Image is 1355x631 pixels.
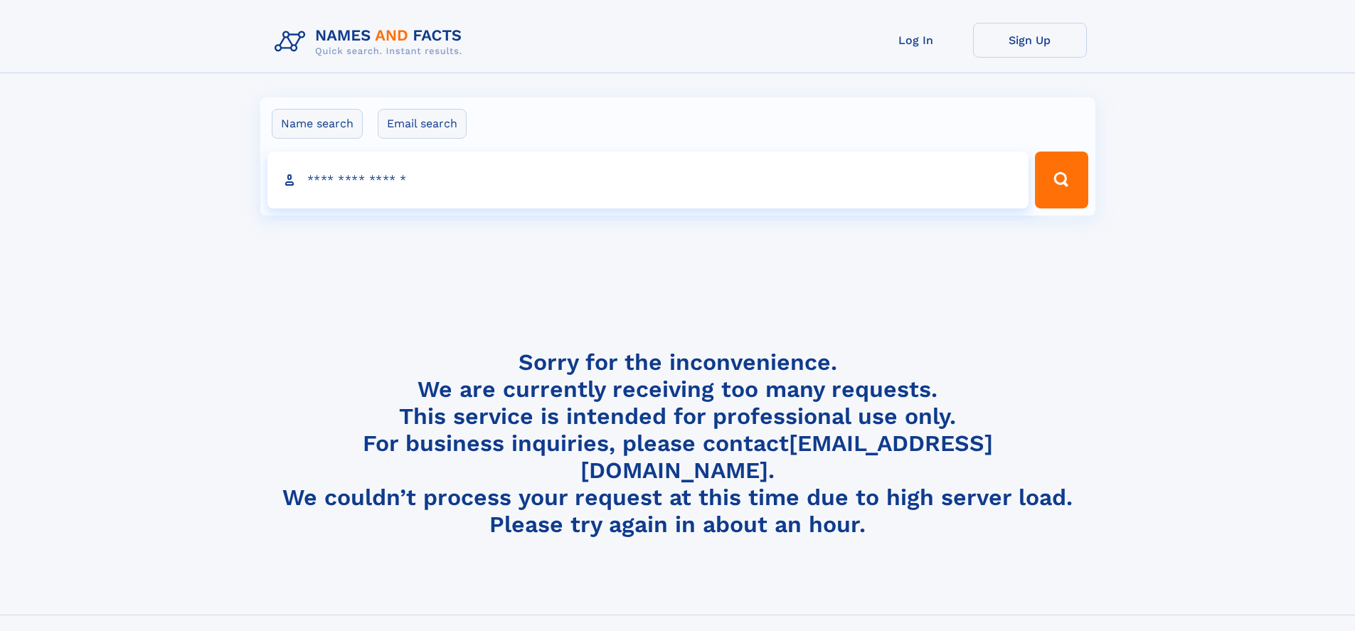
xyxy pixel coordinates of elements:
[859,23,973,58] a: Log In
[269,23,474,61] img: Logo Names and Facts
[973,23,1087,58] a: Sign Up
[267,152,1029,208] input: search input
[272,109,363,139] label: Name search
[1035,152,1088,208] button: Search Button
[580,430,993,484] a: [EMAIL_ADDRESS][DOMAIN_NAME]
[378,109,467,139] label: Email search
[269,349,1087,539] h4: Sorry for the inconvenience. We are currently receiving too many requests. This service is intend...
